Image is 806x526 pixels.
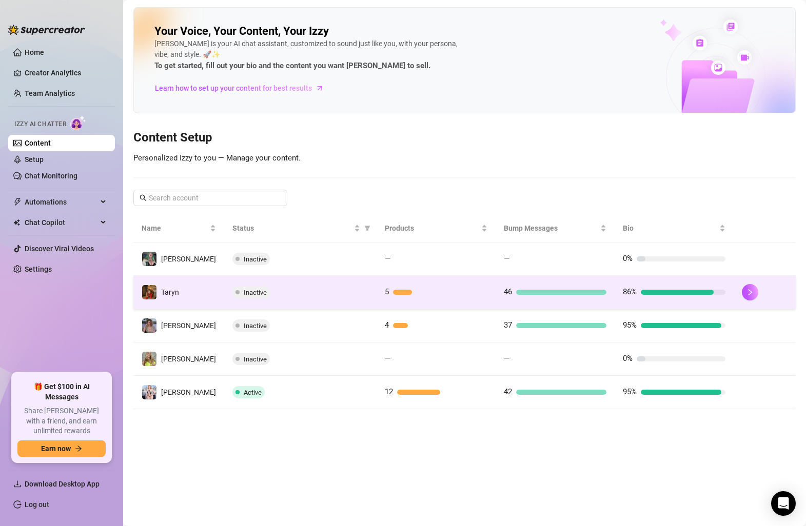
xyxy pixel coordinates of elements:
[623,320,637,330] span: 95%
[746,289,754,296] span: right
[377,214,496,242] th: Products
[75,445,82,452] span: arrow-right
[504,387,512,396] span: 42
[8,25,85,35] img: logo-BBDzfeDw.svg
[244,389,262,396] span: Active
[385,320,389,330] span: 4
[13,480,22,488] span: download
[496,214,615,242] th: Bump Messages
[25,139,51,147] a: Content
[232,222,352,234] span: Status
[25,89,75,97] a: Team Analytics
[224,214,377,242] th: Status
[385,287,389,296] span: 5
[25,194,97,210] span: Automations
[636,8,795,113] img: ai-chatter-content-library-cLFOSyPT.png
[244,355,267,363] span: Inactive
[362,220,372,236] span: filter
[142,252,156,266] img: Elise
[314,83,325,93] span: arrow-right
[17,382,106,402] span: 🎁 Get $100 in AI Messages
[149,192,273,204] input: Search account
[14,119,66,129] span: Izzy AI Chatter
[623,354,633,363] span: 0%
[161,288,179,296] span: Taryn
[504,254,510,263] span: —
[385,387,393,396] span: 12
[244,255,267,263] span: Inactive
[504,320,512,330] span: 37
[244,322,267,330] span: Inactive
[133,153,301,163] span: Personalized Izzy to you — Manage your content.
[504,354,510,363] span: —
[504,222,598,234] span: Bump Messages
[623,222,717,234] span: Bio
[155,83,312,94] span: Learn how to set up your content for best results
[244,289,267,296] span: Inactive
[623,254,633,263] span: 0%
[142,352,156,366] img: Joslyn
[13,219,20,226] img: Chat Copilot
[25,155,44,164] a: Setup
[154,61,430,70] strong: To get started, fill out your bio and the content you want [PERSON_NAME] to sell.
[742,284,758,300] button: right
[25,172,77,180] a: Chat Monitoring
[161,255,216,263] span: [PERSON_NAME]
[161,388,216,396] span: [PERSON_NAME]
[70,115,86,130] img: AI Chatter
[25,214,97,231] span: Chat Copilot
[154,38,462,72] div: [PERSON_NAME] is your AI chat assistant, customized to sound just like you, with your persona, vi...
[17,406,106,436] span: Share [PERSON_NAME] with a friend, and earn unlimited rewards
[25,245,94,253] a: Discover Viral Videos
[142,285,156,299] img: Taryn
[140,194,147,201] span: search
[133,130,796,146] h3: Content Setup
[504,287,512,296] span: 46
[154,80,331,96] a: Learn how to set up your content for best results
[623,387,637,396] span: 95%
[17,440,106,457] button: Earn nowarrow-right
[771,491,796,516] div: Open Intercom Messenger
[25,48,44,56] a: Home
[161,355,216,363] span: [PERSON_NAME]
[41,444,71,453] span: Earn now
[142,318,156,333] img: Sara
[385,254,391,263] span: —
[25,480,100,488] span: Download Desktop App
[142,222,208,234] span: Name
[133,214,224,242] th: Name
[161,321,216,330] span: [PERSON_NAME]
[364,225,370,231] span: filter
[385,222,479,234] span: Products
[25,265,52,273] a: Settings
[13,198,22,206] span: thunderbolt
[385,354,391,363] span: —
[25,500,49,509] a: Log out
[154,24,329,38] h2: Your Voice, Your Content, Your Izzy
[623,287,637,296] span: 86%
[142,385,156,399] img: Sara
[615,214,734,242] th: Bio
[25,65,107,81] a: Creator Analytics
